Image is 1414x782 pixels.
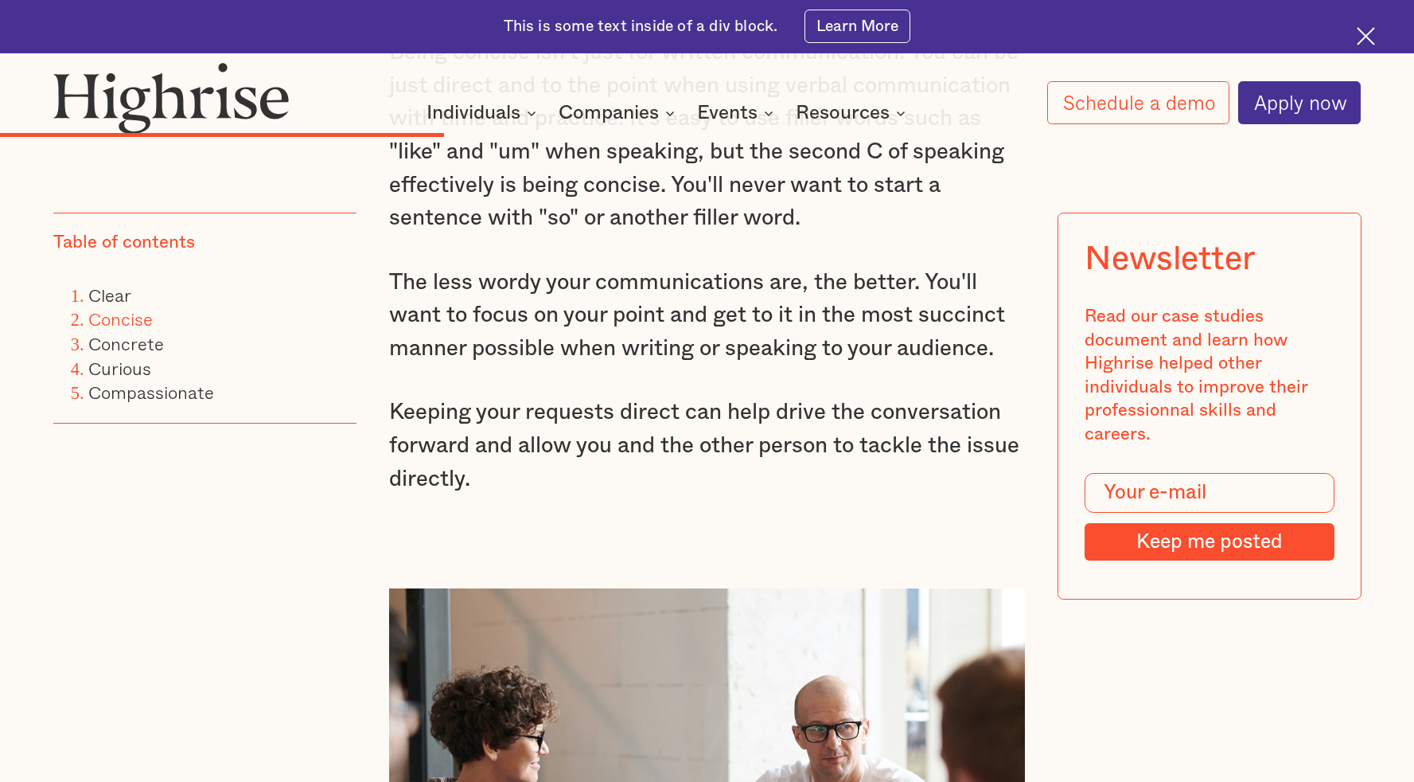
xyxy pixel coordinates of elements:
p: The less wordy your communications are, the better. You'll want to focus on your point and get to... [389,266,1024,366]
div: Companies [559,104,680,123]
input: Your e-mail [1085,472,1334,512]
form: Modal Form [1085,472,1334,560]
div: Resources [796,104,910,123]
input: Keep me posted [1085,523,1334,561]
div: Events [697,104,758,123]
a: Apply now [1238,81,1361,124]
a: Curious [88,354,151,381]
div: Newsletter [1085,240,1255,278]
div: Individuals [427,104,520,123]
div: Companies [559,104,659,123]
div: Resources [796,104,890,123]
div: Read our case studies document and learn how Highrise helped other individuals to improve their p... [1085,304,1334,445]
div: Events [697,104,778,123]
div: Individuals [427,104,541,123]
div: This is some text inside of a div block. [504,16,778,37]
a: Learn More [804,10,911,43]
a: Clear [88,280,131,308]
a: Schedule a demo [1047,81,1229,124]
img: Cross icon [1357,27,1375,45]
img: Highrise logo [53,62,290,134]
a: Concise [88,305,153,333]
p: Keeping your requests direct can help drive the conversation forward and allow you and the other ... [389,396,1024,495]
a: Concrete [88,329,164,357]
div: Table of contents [53,231,195,255]
a: Compassionate [88,378,214,406]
